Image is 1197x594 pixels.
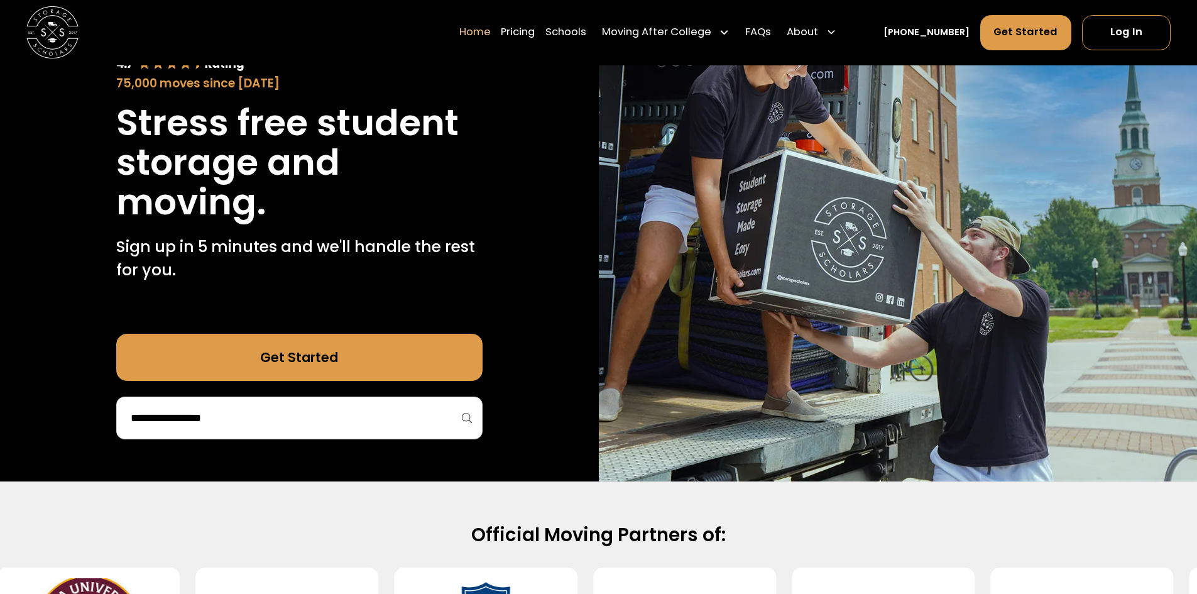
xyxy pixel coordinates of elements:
a: [PHONE_NUMBER] [883,26,970,40]
div: About [787,25,818,41]
a: Pricing [501,14,535,51]
a: Get Started [116,334,483,381]
div: Moving After College [597,14,735,51]
p: Sign up in 5 minutes and we'll handle the rest for you. [116,235,483,282]
div: Moving After College [602,25,711,41]
a: Home [459,14,491,51]
a: Schools [545,14,586,51]
h2: Official Moving Partners of: [180,523,1017,547]
div: About [782,14,842,51]
h1: Stress free student storage and moving. [116,103,483,222]
a: Get Started [980,15,1072,50]
img: Storage Scholars main logo [26,6,79,58]
div: 75,000 moves since [DATE] [116,75,483,92]
a: Log In [1082,15,1171,50]
a: home [26,6,79,58]
a: FAQs [745,14,771,51]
